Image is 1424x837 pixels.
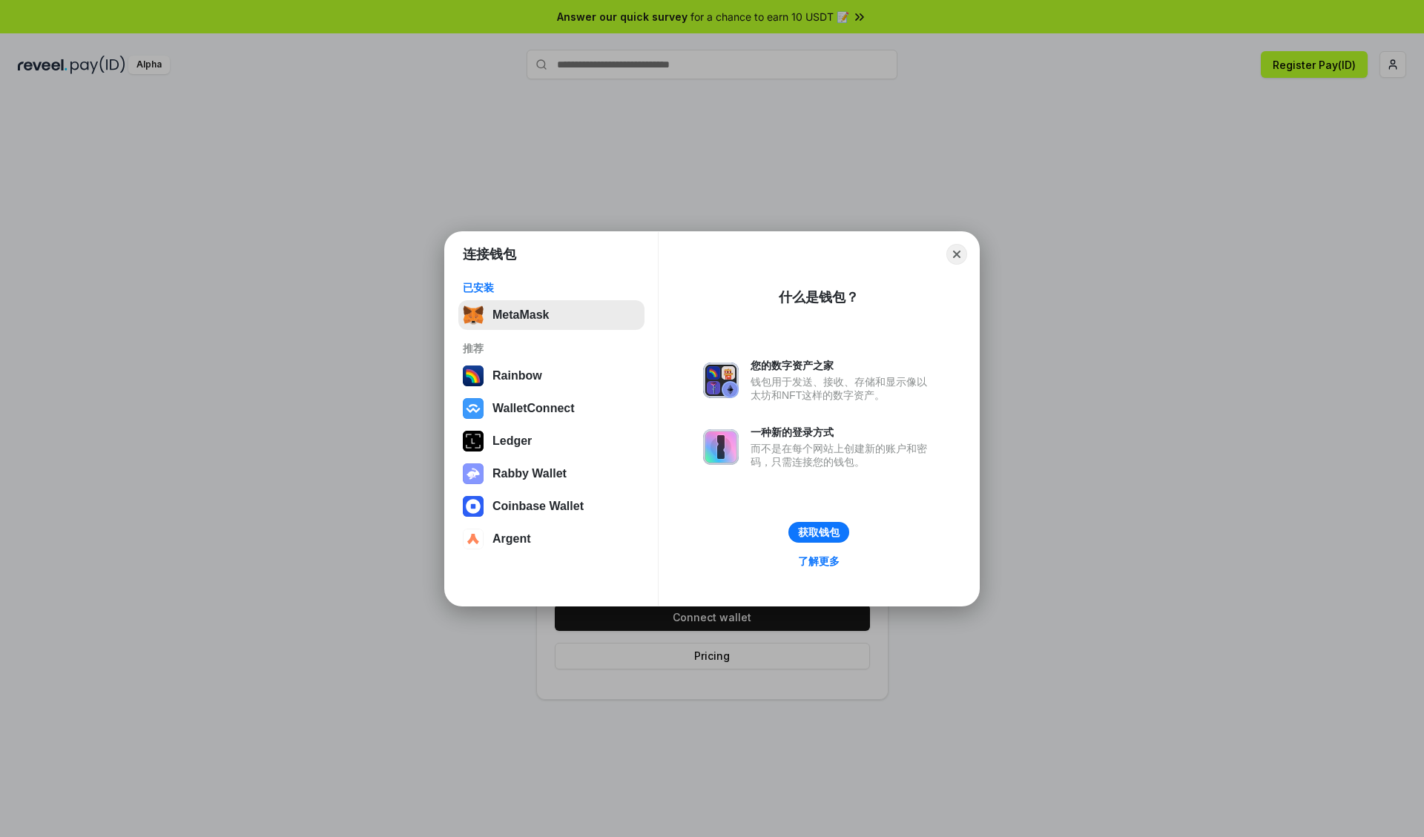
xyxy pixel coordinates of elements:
[492,434,532,448] div: Ledger
[463,245,516,263] h1: 连接钱包
[463,305,484,325] img: svg+xml,%3Csvg%20fill%3D%22none%22%20height%3D%2233%22%20viewBox%3D%220%200%2035%2033%22%20width%...
[492,500,584,513] div: Coinbase Wallet
[492,402,575,415] div: WalletConnect
[492,467,567,480] div: Rabby Wallet
[463,496,484,517] img: svg+xml,%3Csvg%20width%3D%2228%22%20height%3D%2228%22%20viewBox%3D%220%200%2028%2028%22%20fill%3D...
[751,426,934,439] div: 一种新的登录方式
[751,359,934,372] div: 您的数字资产之家
[463,365,484,386] img: svg+xml,%3Csvg%20width%3D%22120%22%20height%3D%22120%22%20viewBox%3D%220%200%20120%20120%22%20fil...
[463,529,484,549] img: svg+xml,%3Csvg%20width%3D%2228%22%20height%3D%2228%22%20viewBox%3D%220%200%2028%2028%22%20fill%3D...
[492,532,531,546] div: Argent
[492,369,542,383] div: Rainbow
[789,552,848,571] a: 了解更多
[798,526,840,539] div: 获取钱包
[703,363,739,398] img: svg+xml,%3Csvg%20xmlns%3D%22http%3A%2F%2Fwww.w3.org%2F2000%2Fsvg%22%20fill%3D%22none%22%20viewBox...
[463,431,484,451] img: svg+xml,%3Csvg%20xmlns%3D%22http%3A%2F%2Fwww.w3.org%2F2000%2Fsvg%22%20width%3D%2228%22%20height%3...
[751,442,934,469] div: 而不是在每个网站上创建新的账户和密码，只需连接您的钱包。
[798,555,840,568] div: 了解更多
[463,342,640,355] div: 推荐
[458,300,645,330] button: MetaMask
[458,492,645,521] button: Coinbase Wallet
[458,361,645,391] button: Rainbow
[463,281,640,294] div: 已安装
[458,426,645,456] button: Ledger
[458,459,645,489] button: Rabby Wallet
[751,375,934,402] div: 钱包用于发送、接收、存储和显示像以太坊和NFT这样的数字资产。
[788,522,849,543] button: 获取钱包
[463,463,484,484] img: svg+xml,%3Csvg%20xmlns%3D%22http%3A%2F%2Fwww.w3.org%2F2000%2Fsvg%22%20fill%3D%22none%22%20viewBox...
[463,398,484,419] img: svg+xml,%3Csvg%20width%3D%2228%22%20height%3D%2228%22%20viewBox%3D%220%200%2028%2028%22%20fill%3D...
[458,524,645,554] button: Argent
[703,429,739,465] img: svg+xml,%3Csvg%20xmlns%3D%22http%3A%2F%2Fwww.w3.org%2F2000%2Fsvg%22%20fill%3D%22none%22%20viewBox...
[492,308,549,322] div: MetaMask
[779,288,859,306] div: 什么是钱包？
[946,244,967,265] button: Close
[458,394,645,423] button: WalletConnect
